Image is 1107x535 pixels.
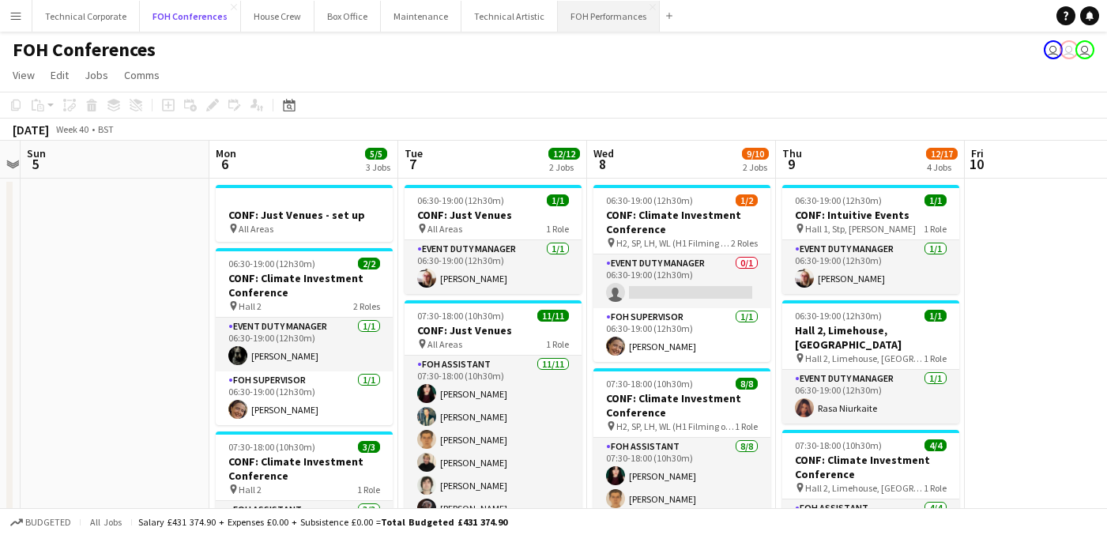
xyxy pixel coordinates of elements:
span: 11/11 [537,310,569,322]
app-card-role: Event Duty Manager1/106:30-19:00 (12h30m)[PERSON_NAME] [405,240,582,294]
span: Hall 2, Limehouse, [GEOGRAPHIC_DATA] [805,482,924,494]
a: Comms [118,65,166,85]
span: 07:30-18:00 (10h30m) [228,441,315,453]
h3: CONF: Intuitive Events [782,208,959,222]
span: Hall 2, Limehouse, [GEOGRAPHIC_DATA] [805,352,924,364]
app-job-card: 06:30-19:00 (12h30m)1/1CONF: Just Venues All Areas1 RoleEvent Duty Manager1/106:30-19:00 (12h30m)... [405,185,582,294]
button: House Crew [241,1,314,32]
span: 6 [213,155,236,173]
button: Budgeted [8,514,73,531]
span: Jobs [85,68,108,82]
span: 3/3 [358,441,380,453]
span: Thu [782,146,802,160]
span: 9/10 [742,148,769,160]
app-job-card: 06:30-19:00 (12h30m)1/2CONF: Climate Investment Conference H2, SP, LH, WL (H1 Filming only)2 Role... [593,185,770,362]
span: 07:30-18:00 (10h30m) [417,310,504,322]
div: [DATE] [13,122,49,138]
app-job-card: 06:30-19:00 (12h30m)1/1CONF: Intuitive Events Hall 1, Stp, [PERSON_NAME]1 RoleEvent Duty Manager1... [782,185,959,294]
span: All Areas [427,338,462,350]
app-user-avatar: Visitor Services [1044,40,1063,59]
button: Maintenance [381,1,461,32]
h1: FOH Conferences [13,38,156,62]
span: Mon [216,146,236,160]
span: Total Budgeted £431 374.90 [381,516,507,528]
h3: CONF: Climate Investment Conference [593,208,770,236]
app-job-card: CONF: Just Venues - set up All Areas [216,185,393,242]
span: 8/8 [736,378,758,390]
app-card-role: FOH Supervisor1/106:30-19:00 (12h30m)[PERSON_NAME] [593,308,770,362]
span: 1/1 [547,194,569,206]
span: 2/2 [358,258,380,269]
h3: CONF: Just Venues [405,208,582,222]
span: 06:30-19:00 (12h30m) [795,194,882,206]
app-job-card: 06:30-19:00 (12h30m)2/2CONF: Climate Investment Conference Hall 22 RolesEvent Duty Manager1/106:3... [216,248,393,425]
a: Jobs [78,65,115,85]
span: 06:30-19:00 (12h30m) [417,194,504,206]
span: 1/1 [924,194,947,206]
div: 4 Jobs [927,161,957,173]
span: 1 Role [546,338,569,350]
span: 1 Role [735,420,758,432]
span: 1 Role [357,484,380,495]
h3: Hall 2, Limehouse, [GEOGRAPHIC_DATA] [782,323,959,352]
span: Hall 2 [239,484,262,495]
span: 7 [402,155,423,173]
app-card-role: Event Duty Manager1/106:30-19:00 (12h30m)[PERSON_NAME] [782,240,959,294]
span: 12/12 [548,148,580,160]
span: 10 [969,155,984,173]
span: 5/5 [365,148,387,160]
span: Tue [405,146,423,160]
span: 1 Role [546,223,569,235]
span: Week 40 [52,123,92,135]
span: 07:30-18:00 (10h30m) [795,439,882,451]
h3: CONF: Just Venues - set up [216,208,393,222]
div: BST [98,123,114,135]
span: 5 [24,155,46,173]
app-card-role: Event Duty Manager0/106:30-19:00 (12h30m) [593,254,770,308]
app-user-avatar: Nathan PERM Birdsall [1075,40,1094,59]
div: 2 Jobs [549,161,579,173]
span: H2, SP, LH, WL (H1 Filming only) [616,237,731,249]
span: 06:30-19:00 (12h30m) [795,310,882,322]
span: Fri [971,146,984,160]
app-card-role: Event Duty Manager1/106:30-19:00 (12h30m)Rasa Niurkaite [782,370,959,424]
span: 1/1 [924,310,947,322]
button: FOH Conferences [140,1,241,32]
span: 2 Roles [731,237,758,249]
app-user-avatar: Visitor Services [1060,40,1079,59]
span: 06:30-19:00 (12h30m) [606,194,693,206]
span: All Areas [239,223,273,235]
span: 06:30-19:00 (12h30m) [228,258,315,269]
span: Hall 1, Stp, [PERSON_NAME] [805,223,916,235]
span: 1 Role [924,352,947,364]
h3: CONF: Climate Investment Conference [216,454,393,483]
span: Budgeted [25,517,71,528]
span: 4/4 [924,439,947,451]
div: 3 Jobs [366,161,390,173]
div: Salary £431 374.90 + Expenses £0.00 + Subsistence £0.00 = [138,516,507,528]
button: FOH Performances [558,1,660,32]
button: Technical Corporate [32,1,140,32]
button: Box Office [314,1,381,32]
span: 1 Role [924,223,947,235]
app-job-card: 06:30-19:00 (12h30m)1/1Hall 2, Limehouse, [GEOGRAPHIC_DATA] Hall 2, Limehouse, [GEOGRAPHIC_DATA]1... [782,300,959,424]
h3: CONF: Climate Investment Conference [593,391,770,420]
span: Sun [27,146,46,160]
span: All jobs [87,516,125,528]
span: 1 Role [924,482,947,494]
app-card-role: Event Duty Manager1/106:30-19:00 (12h30m)[PERSON_NAME] [216,318,393,371]
h3: CONF: Just Venues [405,323,582,337]
span: 07:30-18:00 (10h30m) [606,378,693,390]
span: Hall 2 [239,300,262,312]
span: 1/2 [736,194,758,206]
app-job-card: 07:30-18:00 (10h30m)11/11CONF: Just Venues All Areas1 RoleFOH Assistant11/1107:30-18:00 (10h30m)[... [405,300,582,534]
span: Wed [593,146,614,160]
h3: CONF: Climate Investment Conference [782,453,959,481]
span: All Areas [427,223,462,235]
